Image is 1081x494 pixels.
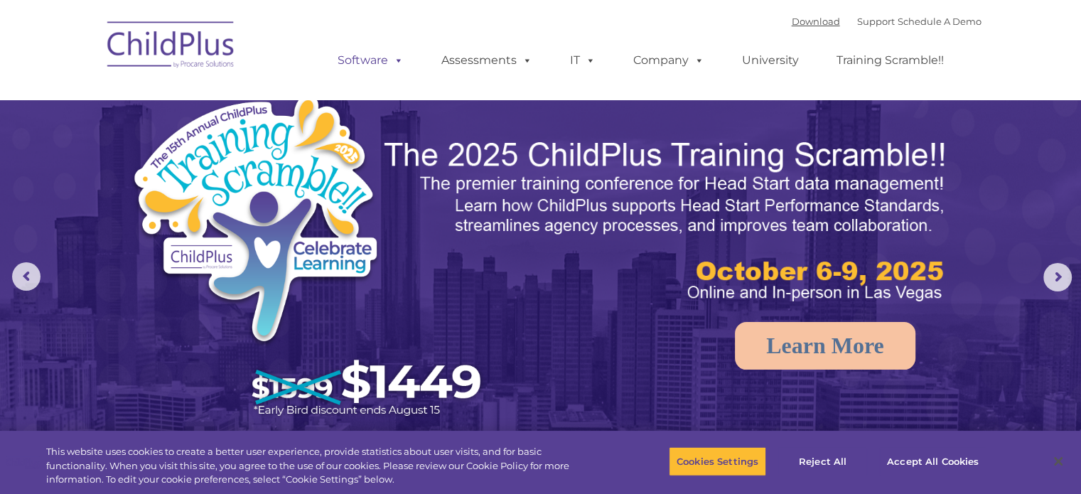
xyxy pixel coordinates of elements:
[198,152,258,163] span: Phone number
[778,446,867,476] button: Reject All
[857,16,895,27] a: Support
[427,46,547,75] a: Assessments
[556,46,610,75] a: IT
[879,446,986,476] button: Accept All Cookies
[669,446,766,476] button: Cookies Settings
[898,16,981,27] a: Schedule A Demo
[323,46,418,75] a: Software
[46,445,595,487] div: This website uses cookies to create a better user experience, provide statistics about user visit...
[100,11,242,82] img: ChildPlus by Procare Solutions
[728,46,813,75] a: University
[735,322,915,370] a: Learn More
[1043,446,1074,477] button: Close
[792,16,981,27] font: |
[619,46,719,75] a: Company
[792,16,840,27] a: Download
[822,46,958,75] a: Training Scramble!!
[198,94,241,104] span: Last name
